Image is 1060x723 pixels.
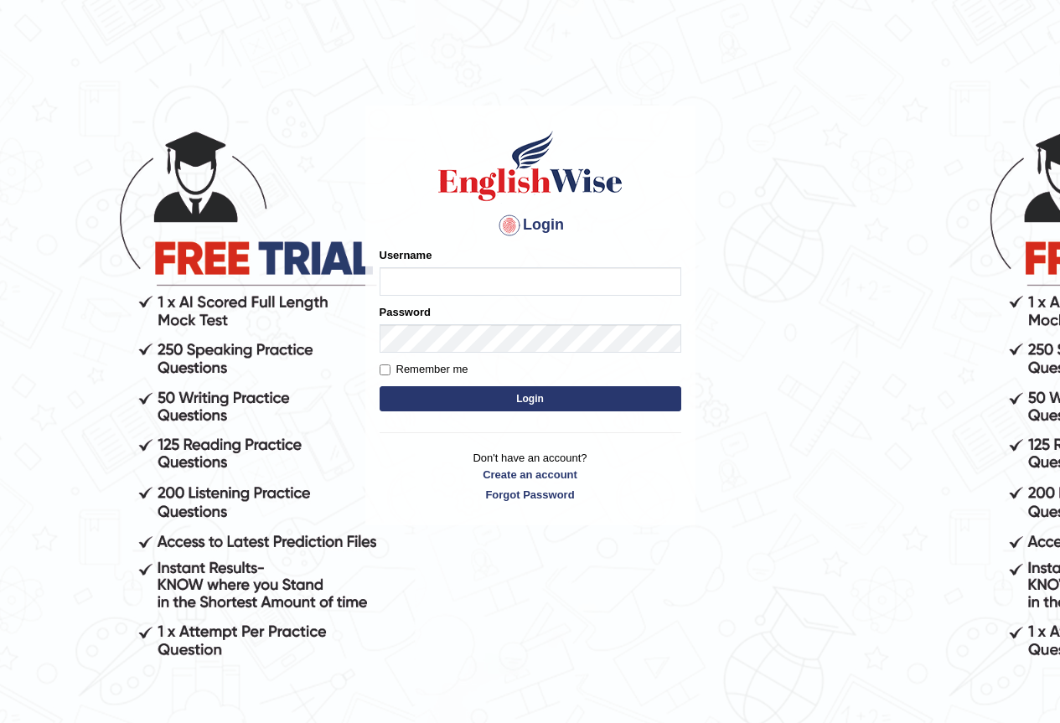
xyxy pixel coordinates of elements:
[380,304,431,320] label: Password
[380,386,681,411] button: Login
[380,364,390,375] input: Remember me
[380,487,681,503] a: Forgot Password
[380,247,432,263] label: Username
[380,361,468,378] label: Remember me
[380,450,681,502] p: Don't have an account?
[380,467,681,483] a: Create an account
[435,128,626,204] img: Logo of English Wise sign in for intelligent practice with AI
[380,212,681,239] h4: Login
